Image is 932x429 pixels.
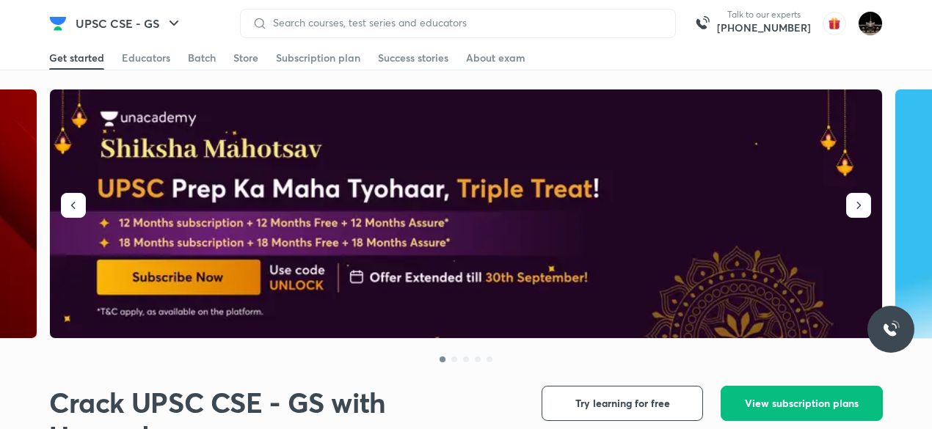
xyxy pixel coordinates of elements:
div: Subscription plan [276,51,360,65]
a: Subscription plan [276,46,360,70]
div: Educators [122,51,170,65]
img: ttu [882,320,900,338]
button: UPSC CSE - GS [67,9,192,38]
button: View subscription plans [721,386,883,421]
div: About exam [466,51,525,65]
a: Educators [122,46,170,70]
span: View subscription plans [745,396,859,411]
input: Search courses, test series and educators [267,17,663,29]
img: Company Logo [49,15,67,32]
a: [PHONE_NUMBER] [717,21,811,35]
div: Success stories [378,51,448,65]
img: call-us [688,9,717,38]
span: Try learning for free [575,396,670,411]
img: Akash gym [858,11,883,36]
a: Get started [49,46,104,70]
p: Talk to our experts [717,9,811,21]
a: Store [233,46,258,70]
img: avatar [823,12,846,35]
button: Try learning for free [542,386,703,421]
a: About exam [466,46,525,70]
div: Store [233,51,258,65]
div: Get started [49,51,104,65]
div: Batch [188,51,216,65]
a: Success stories [378,46,448,70]
a: Batch [188,46,216,70]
